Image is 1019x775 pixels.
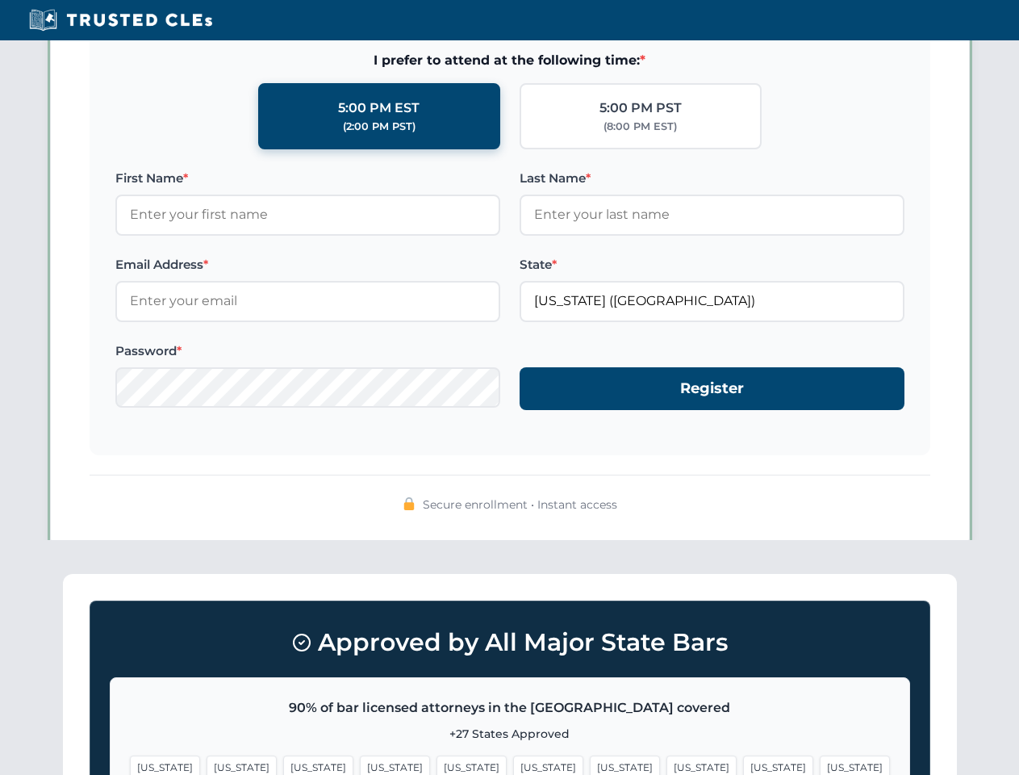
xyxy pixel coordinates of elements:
[115,169,500,188] label: First Name
[115,341,500,361] label: Password
[403,497,416,510] img: 🔒
[520,169,904,188] label: Last Name
[520,281,904,321] input: Florida (FL)
[343,119,416,135] div: (2:00 PM PST)
[520,255,904,274] label: State
[130,697,890,718] p: 90% of bar licensed attorneys in the [GEOGRAPHIC_DATA] covered
[520,195,904,235] input: Enter your last name
[338,98,420,119] div: 5:00 PM EST
[115,255,500,274] label: Email Address
[110,621,910,664] h3: Approved by All Major State Bars
[520,367,904,410] button: Register
[423,496,617,513] span: Secure enrollment • Instant access
[115,195,500,235] input: Enter your first name
[599,98,682,119] div: 5:00 PM PST
[603,119,677,135] div: (8:00 PM EST)
[115,281,500,321] input: Enter your email
[115,50,904,71] span: I prefer to attend at the following time:
[130,725,890,743] p: +27 States Approved
[24,8,217,32] img: Trusted CLEs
